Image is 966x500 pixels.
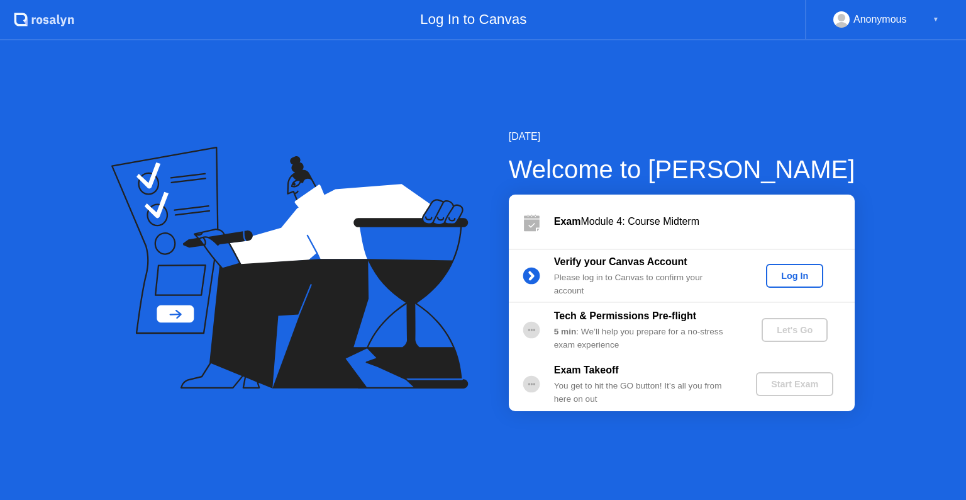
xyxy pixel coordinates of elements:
div: Welcome to [PERSON_NAME] [509,151,855,188]
div: Log In [771,271,818,281]
button: Log In [766,264,823,288]
div: Module 4: Course Midterm [554,214,855,229]
div: Start Exam [761,379,828,389]
b: 5 min [554,327,577,336]
b: Exam Takeoff [554,365,619,375]
div: ▼ [933,11,939,28]
div: Anonymous [853,11,907,28]
div: [DATE] [509,129,855,144]
b: Tech & Permissions Pre-flight [554,310,696,321]
b: Exam [554,216,581,227]
b: Verify your Canvas Account [554,256,687,267]
button: Let's Go [762,318,828,342]
div: You get to hit the GO button! It’s all you from here on out [554,380,735,406]
button: Start Exam [756,372,833,396]
div: : We’ll help you prepare for a no-stress exam experience [554,326,735,351]
div: Please log in to Canvas to confirm your account [554,271,735,297]
div: Let's Go [767,325,823,335]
